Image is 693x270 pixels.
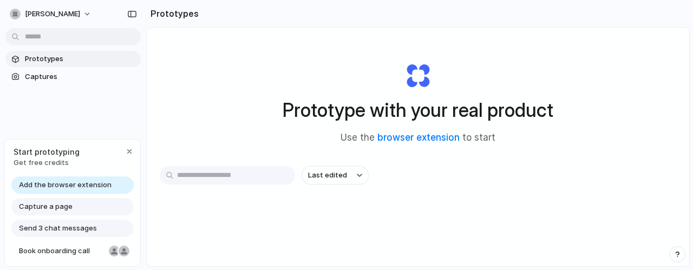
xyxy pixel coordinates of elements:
a: Prototypes [5,51,141,67]
div: Christian Iacullo [117,245,130,258]
span: Prototypes [25,54,136,64]
span: Start prototyping [14,146,80,157]
button: [PERSON_NAME] [5,5,97,23]
a: Add the browser extension [11,176,134,194]
span: Last edited [308,170,347,181]
span: [PERSON_NAME] [25,9,80,19]
span: Captures [25,71,136,82]
a: browser extension [377,132,460,143]
span: Get free credits [14,157,80,168]
span: Use the to start [341,131,495,145]
div: Nicole Kubica [108,245,121,258]
span: Capture a page [19,201,73,212]
span: Book onboarding call [19,246,104,256]
button: Last edited [302,166,369,185]
h1: Prototype with your real product [283,96,553,124]
a: Book onboarding call [11,242,134,260]
span: Send 3 chat messages [19,223,97,234]
span: Add the browser extension [19,180,112,190]
a: Captures [5,69,141,85]
h2: Prototypes [146,7,199,20]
